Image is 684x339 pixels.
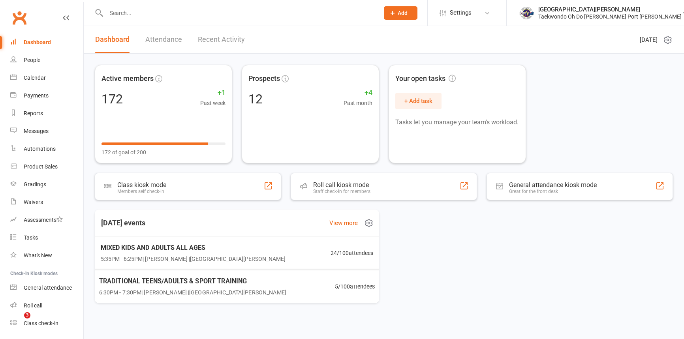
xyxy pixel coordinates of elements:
[8,312,27,331] iframe: Intercom live chat
[248,73,280,84] span: Prospects
[10,122,83,140] a: Messages
[395,117,519,127] p: Tasks let you manage your team's workload.
[200,99,225,107] span: Past week
[24,75,46,81] div: Calendar
[101,148,146,157] span: 172 of goal of 200
[519,5,534,21] img: thumb_image1517475016.png
[24,234,38,241] div: Tasks
[24,285,72,291] div: General attendance
[24,128,49,134] div: Messages
[198,26,245,53] a: Recent Activity
[344,87,372,99] span: +4
[24,217,63,223] div: Assessments
[395,73,456,84] span: Your open tasks
[640,35,658,45] span: [DATE]
[398,10,408,16] span: Add
[117,181,166,189] div: Class kiosk mode
[99,288,286,297] span: 6:30PM - 7:30PM | [PERSON_NAME] | [GEOGRAPHIC_DATA][PERSON_NAME]
[331,249,373,257] span: 24 / 100 attendees
[104,7,374,19] input: Search...
[24,302,42,309] div: Roll call
[10,158,83,176] a: Product Sales
[101,93,123,105] div: 172
[24,146,56,152] div: Automations
[24,163,58,170] div: Product Sales
[10,229,83,247] a: Tasks
[10,87,83,105] a: Payments
[145,26,182,53] a: Attendance
[10,176,83,193] a: Gradings
[24,39,51,45] div: Dashboard
[99,276,286,286] span: TRADITIONAL TEENS/ADULTS & SPORT TRAINING
[10,34,83,51] a: Dashboard
[200,87,225,99] span: +1
[24,110,43,116] div: Reports
[384,6,417,20] button: Add
[10,297,83,315] a: Roll call
[24,252,52,258] div: What's New
[313,181,370,189] div: Roll call kiosk mode
[538,6,682,13] div: [GEOGRAPHIC_DATA][PERSON_NAME]
[509,189,597,194] div: Great for the front desk
[95,216,152,230] h3: [DATE] events
[101,254,286,263] span: 5:35PM - 6:25PM | [PERSON_NAME] | [GEOGRAPHIC_DATA][PERSON_NAME]
[101,243,286,253] span: MIXED KIDS AND ADULTS ALL AGES
[450,4,472,22] span: Settings
[24,57,40,63] div: People
[101,73,154,84] span: Active members
[24,181,46,187] div: Gradings
[335,282,375,291] span: 5 / 100 attendees
[248,93,263,105] div: 12
[509,181,597,189] div: General attendance kiosk mode
[10,247,83,264] a: What's New
[10,140,83,158] a: Automations
[24,92,49,99] div: Payments
[95,26,130,53] a: Dashboard
[10,315,83,332] a: Class kiosk mode
[24,320,58,326] div: Class check-in
[313,189,370,194] div: Staff check-in for members
[10,51,83,69] a: People
[395,93,442,109] button: + Add task
[344,99,372,107] span: Past month
[24,312,30,318] span: 3
[9,8,29,28] a: Clubworx
[329,218,358,228] a: View more
[10,69,83,87] a: Calendar
[10,193,83,211] a: Waivers
[10,279,83,297] a: General attendance kiosk mode
[538,13,682,20] div: Taekwondo Oh Do [PERSON_NAME] Port [PERSON_NAME]
[24,199,43,205] div: Waivers
[10,211,83,229] a: Assessments
[10,105,83,122] a: Reports
[117,189,166,194] div: Members self check-in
